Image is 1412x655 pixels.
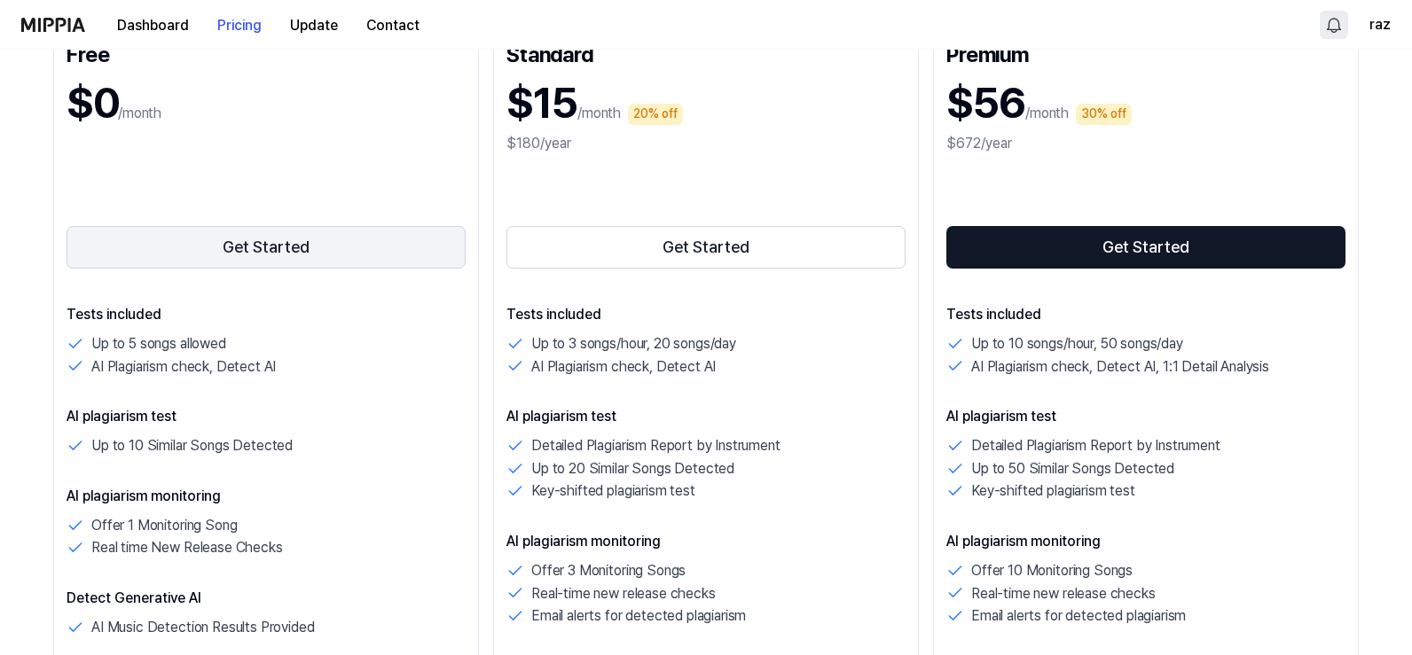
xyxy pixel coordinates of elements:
[971,332,1183,355] p: Up to 10 songs/hour, 50 songs/day
[506,74,577,133] h1: $15
[971,434,1220,457] p: Detailed Plagiarism Report by Instrument
[67,486,466,507] p: AI plagiarism monitoring
[531,604,746,628] p: Email alerts for detected plagiarism
[506,133,906,154] div: $180/year
[91,536,283,559] p: Real time New Release Checks
[203,8,276,43] button: Pricing
[1323,14,1345,35] img: 알림
[971,604,1186,628] p: Email alerts for detected plagiarism
[1076,104,1132,125] div: 30% off
[577,103,621,124] p: /month
[67,406,466,427] p: AI plagiarism test
[91,514,237,537] p: Offer 1 Monitoring Song
[506,38,906,66] div: Standard
[971,559,1133,582] p: Offer 10 Monitoring Songs
[531,457,734,480] p: Up to 20 Similar Songs Detected
[276,1,352,50] a: Update
[103,8,203,43] button: Dashboard
[946,226,1345,269] button: Get Started
[971,457,1174,480] p: Up to 50 Similar Songs Detected
[67,304,466,325] p: Tests included
[91,332,226,355] p: Up to 5 songs allowed
[1369,14,1391,35] button: raz
[91,355,276,378] p: AI Plagiarism check, Detect AI
[946,74,1025,133] h1: $56
[21,18,85,32] img: logo
[971,480,1135,503] p: Key-shifted plagiarism test
[352,8,434,43] button: Contact
[118,103,161,124] p: /month
[531,559,686,582] p: Offer 3 Monitoring Songs
[506,304,906,325] p: Tests included
[531,434,781,457] p: Detailed Plagiarism Report by Instrument
[531,480,695,503] p: Key-shifted plagiarism test
[91,434,293,457] p: Up to 10 Similar Songs Detected
[67,588,466,609] p: Detect Generative AI
[628,104,683,125] div: 20% off
[506,406,906,427] p: AI plagiarism test
[971,355,1269,378] p: AI Plagiarism check, Detect AI, 1:1 Detail Analysis
[971,582,1156,605] p: Real-time new release checks
[946,38,1345,66] div: Premium
[531,355,716,378] p: AI Plagiarism check, Detect AI
[946,133,1345,154] div: $672/year
[946,406,1345,427] p: AI plagiarism test
[67,222,466,272] a: Get Started
[203,1,276,50] a: Pricing
[276,8,352,43] button: Update
[506,222,906,272] a: Get Started
[67,226,466,269] button: Get Started
[946,222,1345,272] a: Get Started
[1025,103,1069,124] p: /month
[91,616,314,639] p: AI Music Detection Results Provided
[506,531,906,552] p: AI plagiarism monitoring
[531,582,716,605] p: Real-time new release checks
[67,38,466,66] div: Free
[946,304,1345,325] p: Tests included
[531,332,736,355] p: Up to 3 songs/hour, 20 songs/day
[506,226,906,269] button: Get Started
[946,531,1345,552] p: AI plagiarism monitoring
[67,74,118,133] h1: $0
